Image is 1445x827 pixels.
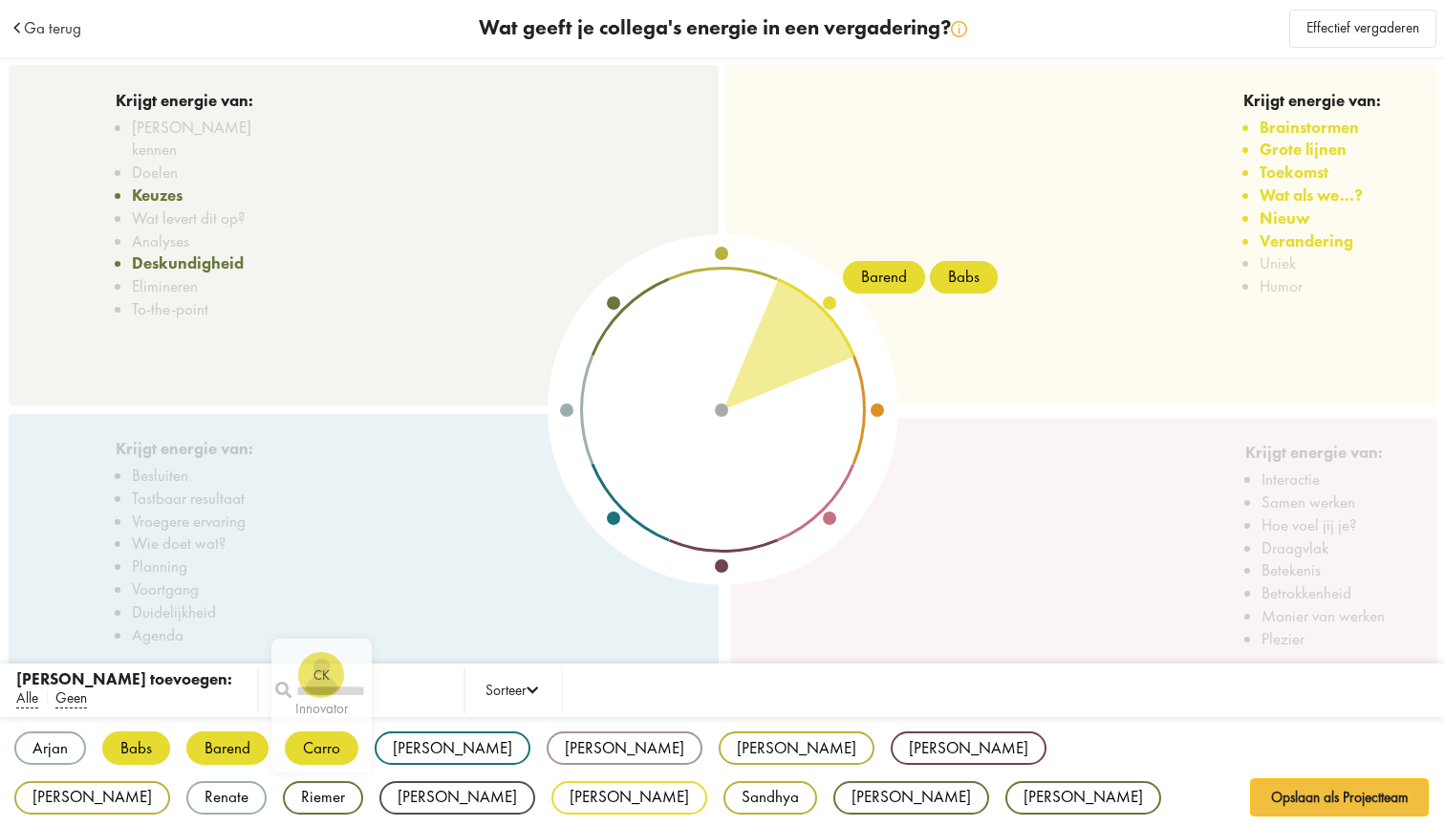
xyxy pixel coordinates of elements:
[55,688,87,708] span: Geen
[930,261,998,294] div: Babs
[132,230,260,253] li: Analyses
[1260,275,1388,298] li: Humor
[132,207,260,230] li: Wat levert dit op?
[375,731,530,765] div: [PERSON_NAME]
[1260,207,1388,230] li: Nieuw
[132,162,260,185] li: Doelen
[1262,628,1389,651] li: Plezier
[1260,162,1388,185] li: Toekomst
[551,781,707,815] div: [PERSON_NAME]
[891,731,1046,765] div: [PERSON_NAME]
[1260,230,1388,253] li: Verandering
[479,18,967,39] div: Wat geeft je collega's energie in een vergadering?
[116,438,248,459] span: Krijgt energie van
[1306,18,1419,37] span: Effectief vergaderen
[283,781,363,815] div: Riemer
[298,667,344,684] span: CK
[24,20,81,36] a: Ga terug
[1260,252,1388,275] li: Uniek
[281,702,362,716] div: innovator
[1262,537,1389,560] li: Draagvlak
[186,731,269,765] div: Barend
[132,533,260,555] li: Wie doet wat?
[1243,90,1388,113] div: :
[132,511,260,533] li: Vroegere ervaring
[723,781,817,815] div: Sandhya
[1262,491,1389,514] li: Samen werken
[14,731,86,765] div: Arjan
[116,90,248,111] span: Krijgt energie van
[132,275,260,298] li: Elimineren
[132,555,260,578] li: Planning
[1262,605,1389,628] li: Manier van werken
[14,781,170,815] div: [PERSON_NAME]
[1245,442,1389,465] div: :
[132,298,260,321] li: To-the-point
[132,578,260,601] li: Voortgang
[1260,139,1388,162] li: Grote lijnen
[116,438,260,461] div: :
[547,731,702,765] div: [PERSON_NAME]
[1262,514,1389,537] li: Hoe voel jij je?
[843,261,925,294] div: Barend
[951,21,967,37] img: info.svg
[1262,559,1389,582] li: Betekenis
[1243,90,1376,111] span: Krijgt energie van
[1260,185,1388,207] li: Wat als we...?
[833,781,989,815] div: [PERSON_NAME]
[132,601,260,624] li: Duidelijkheid
[16,688,38,708] span: Alle
[16,668,232,691] div: [PERSON_NAME] toevoegen:
[1262,582,1389,605] li: Betrokkenheid
[132,252,260,275] li: Deskundigheid
[1289,10,1436,48] a: Effectief vergaderen
[132,117,260,163] li: [PERSON_NAME] kennen
[379,781,535,815] div: [PERSON_NAME]
[719,731,874,765] div: [PERSON_NAME]
[1250,778,1430,816] button: Opslaan als Projectteam
[116,90,260,113] div: :
[132,465,260,488] li: Besluiten
[1245,442,1378,463] span: Krijgt energie van
[132,624,260,647] li: Agenda
[132,185,260,207] li: Keuzes
[1262,468,1389,491] li: Interactie
[186,781,267,815] div: Renate
[285,731,358,765] div: Carro
[1005,781,1161,815] div: [PERSON_NAME]
[485,680,538,703] div: Sorteer
[1260,117,1388,140] li: Brainstormen
[132,488,260,511] li: Tastbaar resultaat
[102,731,170,765] div: Babs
